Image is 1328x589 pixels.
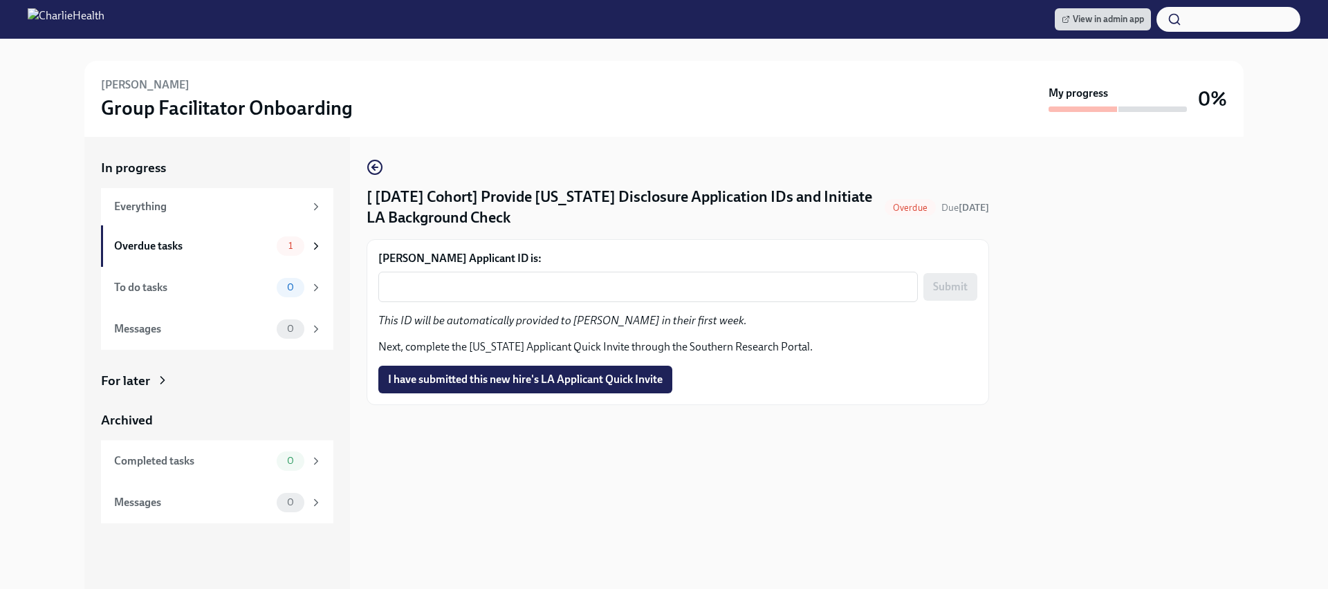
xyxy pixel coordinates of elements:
a: Messages0 [101,308,333,350]
span: Overdue [885,203,936,213]
div: Messages [114,495,271,510]
span: I have submitted this new hire's LA Applicant Quick Invite [388,373,663,386]
span: View in admin app [1062,12,1144,26]
span: 1 [280,241,301,251]
a: View in admin app [1055,8,1151,30]
a: To do tasks0 [101,267,333,308]
h3: Group Facilitator Onboarding [101,95,353,120]
span: 0 [279,456,302,466]
div: For later [101,372,150,390]
span: September 24th, 2025 10:00 [941,201,989,214]
a: For later [101,372,333,390]
span: Due [941,202,989,214]
img: CharlieHealth [28,8,104,30]
label: [PERSON_NAME] Applicant ID is: [378,251,977,266]
a: Messages0 [101,482,333,523]
a: Completed tasks0 [101,440,333,482]
em: This ID will be automatically provided to [PERSON_NAME] in their first week. [378,314,747,327]
a: Overdue tasks1 [101,225,333,267]
strong: My progress [1049,86,1108,101]
a: Archived [101,411,333,429]
div: Messages [114,321,271,337]
span: 0 [279,282,302,292]
div: Everything [114,199,304,214]
h6: [PERSON_NAME] [101,77,190,93]
a: In progress [101,159,333,177]
strong: [DATE] [959,202,989,214]
div: To do tasks [114,280,271,295]
div: Completed tasks [114,454,271,469]
h3: 0% [1198,86,1227,111]
button: I have submitted this new hire's LA Applicant Quick Invite [378,366,672,393]
span: 0 [279,324,302,334]
a: Everything [101,188,333,225]
div: Overdue tasks [114,239,271,254]
h4: [ [DATE] Cohort] Provide [US_STATE] Disclosure Application IDs and Initiate LA Background Check [367,187,879,228]
span: 0 [279,497,302,507]
p: Next, complete the [US_STATE] Applicant Quick Invite through the Southern Research Portal. [378,339,977,355]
